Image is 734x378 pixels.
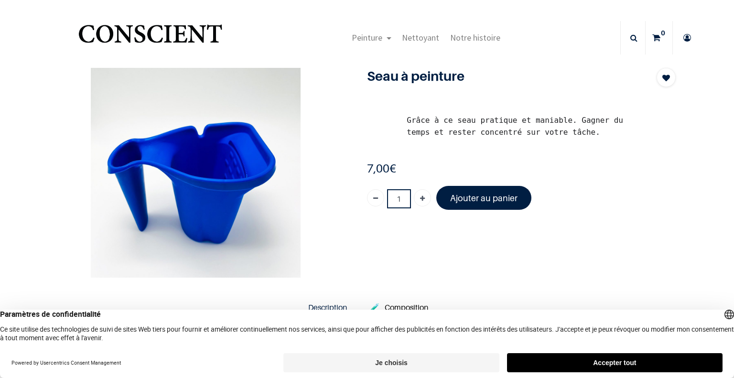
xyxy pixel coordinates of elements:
[76,19,224,57] img: Conscient
[385,302,428,312] span: Composition
[91,68,301,278] img: Product image
[370,302,379,312] span: 🧪
[646,21,672,54] a: 0
[436,186,531,209] a: Ajouter au panier
[450,32,500,43] span: Notre histoire
[367,68,629,84] h1: Seau à peinture
[367,162,389,175] span: 7,00
[402,32,439,43] span: Nettoyant
[662,72,670,84] span: Add to wishlist
[352,32,382,43] span: Peinture
[450,193,518,203] font: Ajouter au panier
[367,189,384,206] a: Supprimer
[346,21,397,54] a: Peinture
[76,19,224,57] a: Logo of Conscient
[414,189,431,206] a: Ajouter
[308,302,347,312] span: Description
[367,162,396,175] b: €
[407,116,623,137] span: Grâce à ce seau pratique et maniable. Gagner du temps et rester concentré sur votre tâche.
[658,28,668,38] sup: 0
[657,68,676,87] button: Add to wishlist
